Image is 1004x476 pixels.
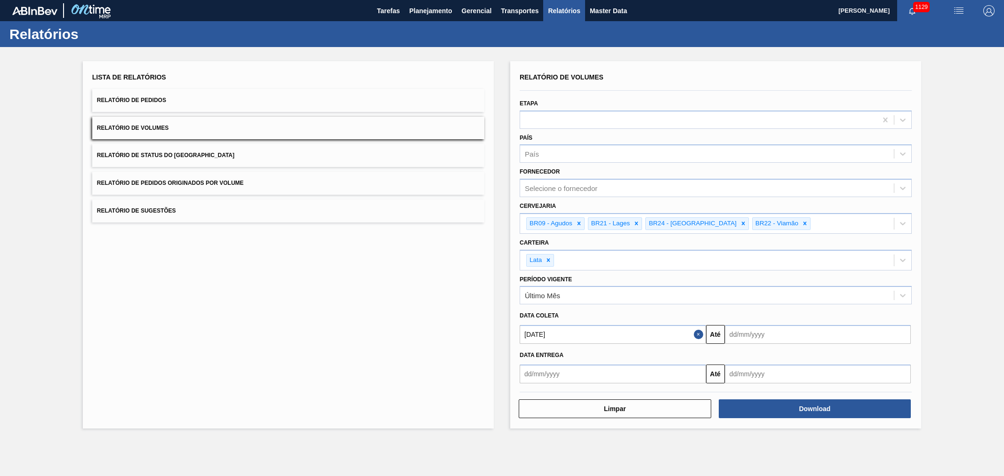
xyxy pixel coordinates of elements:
span: Data coleta [520,312,559,319]
span: Relatório de Status do [GEOGRAPHIC_DATA] [97,152,234,159]
span: Relatório de Pedidos Originados por Volume [97,180,244,186]
label: Carteira [520,239,549,246]
button: Relatório de Sugestões [92,199,484,222]
span: Planejamento [409,5,452,16]
img: userActions [953,5,964,16]
button: Relatório de Pedidos [92,89,484,112]
button: Notificações [897,4,927,17]
button: Relatório de Status do [GEOGRAPHIC_DATA] [92,144,484,167]
span: 1129 [913,2,930,12]
button: Até [706,325,725,344]
label: Fornecedor [520,168,560,175]
button: Download [719,399,911,418]
div: BR21 - Lages [588,218,632,230]
button: Relatório de Pedidos Originados por Volume [92,172,484,195]
input: dd/mm/yyyy [520,325,706,344]
h1: Relatórios [9,29,177,40]
label: Período Vigente [520,276,572,283]
div: BR22 - Viamão [753,218,800,230]
div: Selecione o fornecedor [525,184,597,192]
img: TNhmsLtSVTkK8tSr43FrP2fwEKptu5GPRR3wAAAABJRU5ErkJggg== [12,7,57,15]
div: BR09 - Agudos [527,218,574,230]
div: BR24 - [GEOGRAPHIC_DATA] [646,218,738,230]
span: Lista de Relatórios [92,73,166,81]
label: Cervejaria [520,203,556,209]
span: Transportes [501,5,538,16]
button: Limpar [519,399,711,418]
span: Gerencial [462,5,492,16]
button: Close [694,325,706,344]
span: Relatório de Pedidos [97,97,166,103]
span: Relatório de Volumes [97,125,169,131]
label: País [520,135,532,141]
span: Tarefas [377,5,400,16]
span: Relatórios [548,5,580,16]
input: dd/mm/yyyy [725,365,911,383]
button: Até [706,365,725,383]
span: Relatório de Sugestões [97,207,176,214]
span: Master Data [590,5,627,16]
div: Último Mês [525,292,560,300]
span: Data entrega [520,352,563,358]
img: Logout [983,5,995,16]
input: dd/mm/yyyy [725,325,911,344]
button: Relatório de Volumes [92,117,484,140]
label: Etapa [520,100,538,107]
div: Lata [527,254,543,266]
div: País [525,150,539,158]
span: Relatório de Volumes [520,73,603,81]
input: dd/mm/yyyy [520,365,706,383]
